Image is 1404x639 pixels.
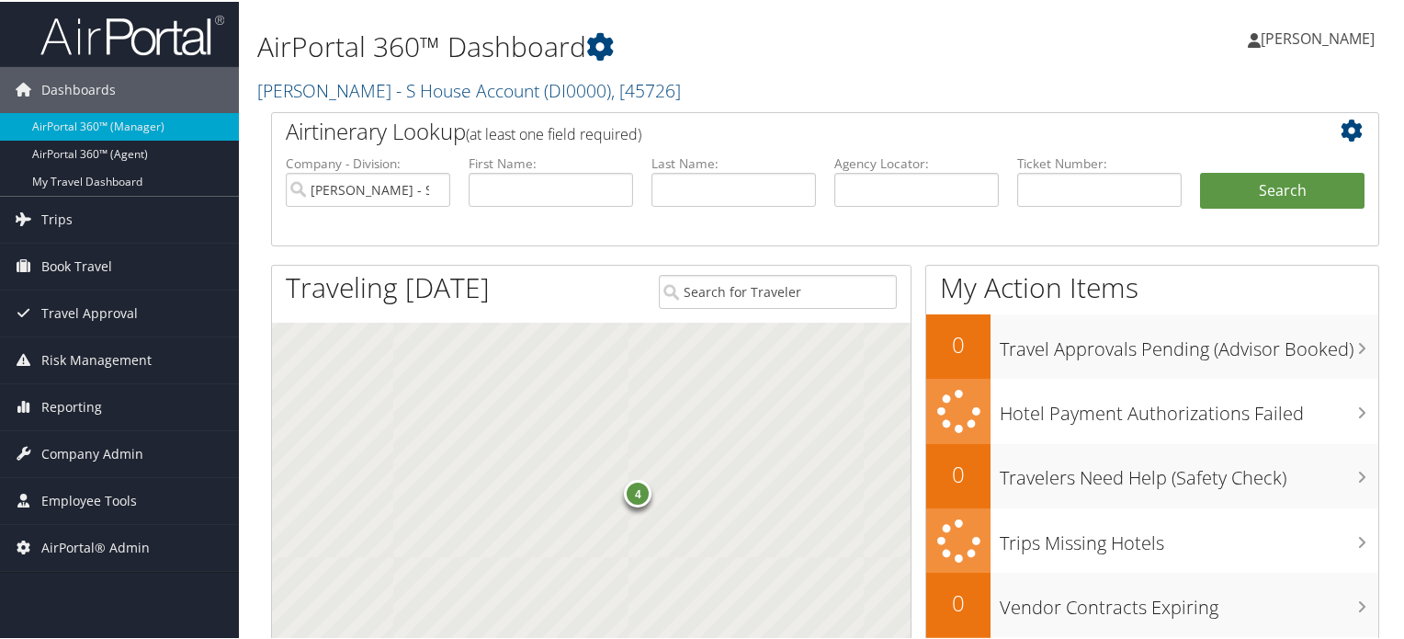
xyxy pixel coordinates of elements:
h2: 0 [926,457,991,488]
span: [PERSON_NAME] [1261,27,1375,47]
img: airportal-logo.png [40,12,224,55]
span: Book Travel [41,242,112,288]
label: Ticket Number: [1017,153,1182,171]
span: Risk Management [41,336,152,382]
span: AirPortal® Admin [41,523,150,569]
label: Agency Locator: [834,153,999,171]
span: (at least one field required) [466,122,641,143]
a: 0Travel Approvals Pending (Advisor Booked) [926,313,1378,377]
h1: AirPortal 360™ Dashboard [257,26,1014,64]
h3: Vendor Contracts Expiring [1000,584,1378,619]
span: Dashboards [41,65,116,111]
a: [PERSON_NAME] [1248,9,1393,64]
a: [PERSON_NAME] - S House Account [257,76,681,101]
a: Hotel Payment Authorizations Failed [926,377,1378,442]
a: 0Travelers Need Help (Safety Check) [926,442,1378,507]
span: Company Admin [41,429,143,475]
h2: Airtinerary Lookup [286,114,1273,145]
h3: Travelers Need Help (Safety Check) [1000,454,1378,489]
h1: Traveling [DATE] [286,267,490,305]
span: ( DI0000 ) [544,76,611,101]
h3: Trips Missing Hotels [1000,519,1378,554]
span: , [ 45726 ] [611,76,681,101]
span: Employee Tools [41,476,137,522]
div: 4 [624,478,651,506]
h3: Hotel Payment Authorizations Failed [1000,390,1378,425]
a: 0Vendor Contracts Expiring [926,571,1378,635]
h2: 0 [926,586,991,617]
a: Trips Missing Hotels [926,507,1378,572]
button: Search [1200,171,1364,208]
label: Company - Division: [286,153,450,171]
span: Trips [41,195,73,241]
h2: 0 [926,327,991,359]
label: First Name: [469,153,633,171]
h3: Travel Approvals Pending (Advisor Booked) [1000,325,1378,360]
span: Reporting [41,382,102,428]
input: Search for Traveler [659,273,898,307]
h1: My Action Items [926,267,1378,305]
label: Last Name: [651,153,816,171]
span: Travel Approval [41,289,138,335]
